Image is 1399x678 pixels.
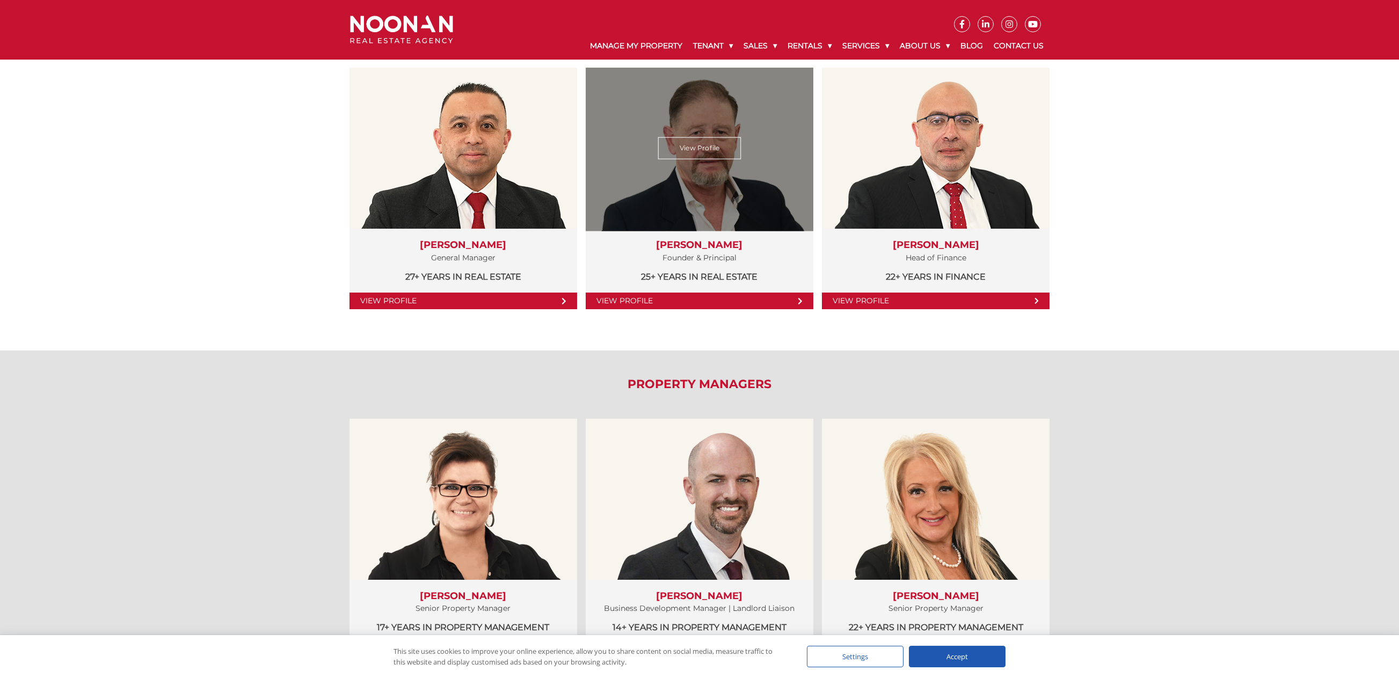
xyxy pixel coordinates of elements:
[833,590,1039,602] h3: [PERSON_NAME]
[586,293,813,309] a: View Profile
[596,239,803,251] h3: [PERSON_NAME]
[596,621,803,634] p: 14+ years in Property Management
[738,32,782,60] a: Sales
[658,137,741,159] a: View Profile
[596,590,803,602] h3: [PERSON_NAME]
[360,251,566,265] p: General Manager
[833,239,1039,251] h3: [PERSON_NAME]
[585,32,688,60] a: Manage My Property
[833,270,1039,283] p: 22+ years in Finance
[360,602,566,615] p: Senior Property Manager
[360,621,566,634] p: 17+ years in Property Management
[360,590,566,602] h3: [PERSON_NAME]
[349,293,577,309] a: View Profile
[342,377,1058,391] h2: Property Managers
[360,270,566,283] p: 27+ years in Real Estate
[688,32,738,60] a: Tenant
[394,646,785,667] div: This site uses cookies to improve your online experience, allow you to share content on social me...
[833,602,1039,615] p: Senior Property Manager
[596,270,803,283] p: 25+ years in Real Estate
[988,32,1049,60] a: Contact Us
[596,251,803,265] p: Founder & Principal
[822,293,1050,309] a: View Profile
[894,32,955,60] a: About Us
[807,646,903,667] div: Settings
[782,32,837,60] a: Rentals
[350,16,453,44] img: Noonan Real Estate Agency
[909,646,1005,667] div: Accept
[837,32,894,60] a: Services
[833,621,1039,634] p: 22+ years in Property Management
[955,32,988,60] a: Blog
[833,251,1039,265] p: Head of Finance
[360,239,566,251] h3: [PERSON_NAME]
[596,602,803,615] p: Business Development Manager | Landlord Liaison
